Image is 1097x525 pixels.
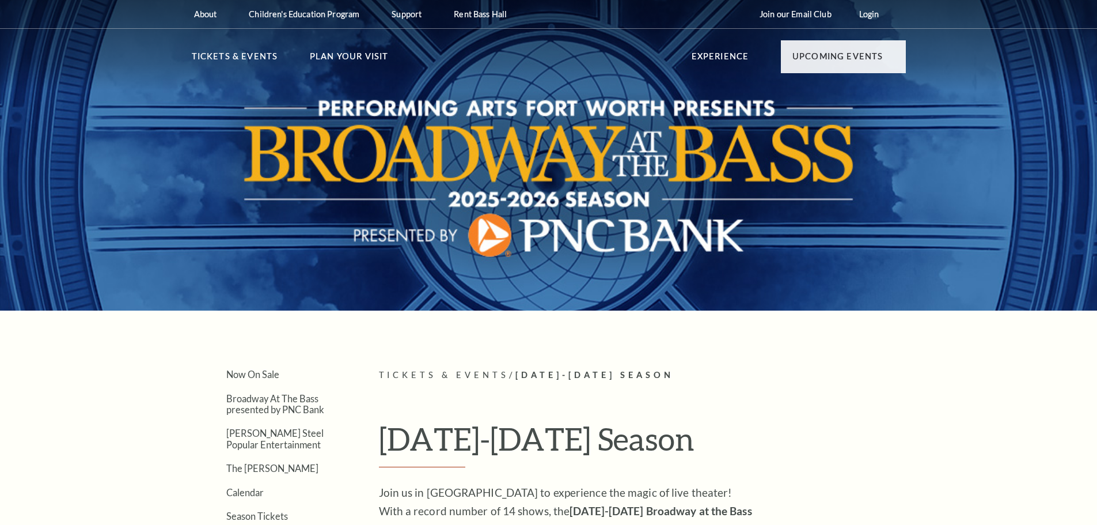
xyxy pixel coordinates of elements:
a: [PERSON_NAME] Steel Popular Entertainment [226,428,324,450]
p: About [194,9,217,19]
a: Calendar [226,487,264,498]
span: Tickets & Events [379,370,510,380]
a: Broadway At The Bass presented by PNC Bank [226,393,324,415]
p: Rent Bass Hall [454,9,507,19]
p: Support [392,9,422,19]
p: Children's Education Program [249,9,359,19]
p: / [379,368,906,383]
a: Now On Sale [226,369,279,380]
a: Season Tickets [226,511,288,522]
p: Upcoming Events [792,50,883,70]
span: [DATE]-[DATE] Season [515,370,674,380]
h1: [DATE]-[DATE] Season [379,420,906,467]
p: Tickets & Events [192,50,278,70]
p: Experience [692,50,749,70]
p: Plan Your Visit [310,50,389,70]
a: The [PERSON_NAME] [226,463,318,474]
